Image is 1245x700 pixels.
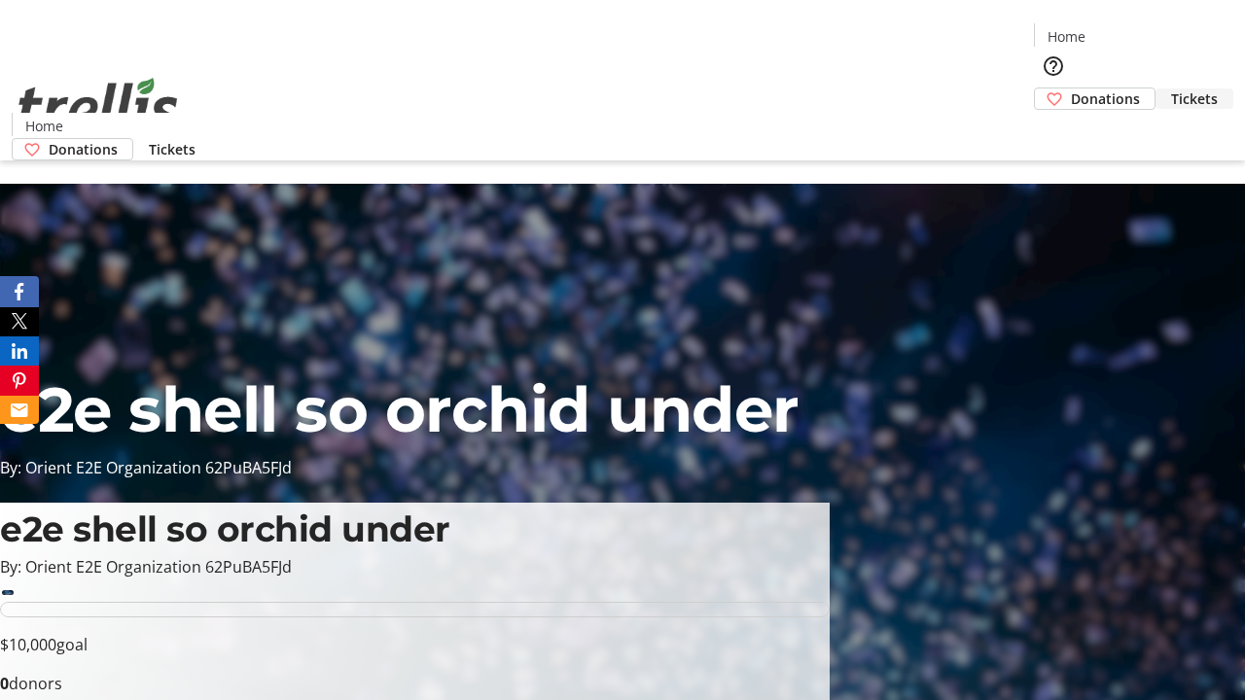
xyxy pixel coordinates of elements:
a: Home [1035,26,1097,47]
span: Donations [49,139,118,159]
img: Orient E2E Organization 62PuBA5FJd's Logo [12,56,185,154]
a: Tickets [1156,88,1233,109]
a: Donations [1034,87,1156,110]
span: Tickets [149,139,196,159]
span: Home [1048,26,1085,47]
button: Help [1034,47,1073,86]
button: Cart [1034,110,1073,149]
span: Home [25,116,63,136]
span: Donations [1071,88,1140,109]
a: Home [13,116,75,136]
a: Tickets [133,139,211,159]
span: Tickets [1171,88,1218,109]
a: Donations [12,138,133,160]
